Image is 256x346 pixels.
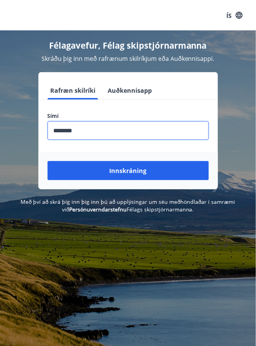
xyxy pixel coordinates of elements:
[223,8,247,22] button: ÍS
[21,198,235,213] font: Með því að skrá þig inn þig inn þú að upplýsingar um séu meðhöndlaðar í samræmi við
[227,11,232,19] font: ÍS
[48,161,209,180] button: Innskráning
[127,206,194,213] font: Félags skipstjórnarmanna.
[69,206,127,213] a: Persónuverndarstefnu
[51,87,96,95] font: Rafræn skilríki
[48,112,59,119] font: Sími
[41,54,215,63] font: Skráðu þig inn með rafrænum skilríkjum eða Auðkennisappi.
[49,40,207,51] font: Félagavefur, Félag skipstjórnarmanna
[108,87,152,95] font: Auðkennisapp
[110,167,147,175] font: Innskráning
